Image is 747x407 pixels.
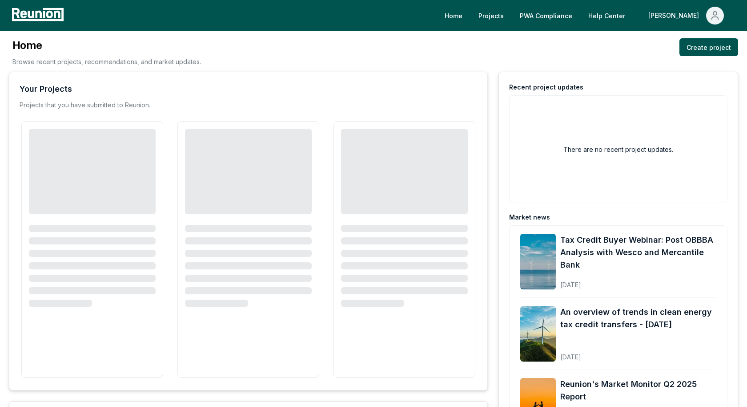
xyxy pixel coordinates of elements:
div: Market news [509,213,550,222]
a: Create project [679,38,738,56]
h2: There are no recent project updates. [563,145,673,154]
div: [PERSON_NAME] [648,7,703,24]
a: Home [438,7,470,24]
a: PWA Compliance [513,7,579,24]
div: [DATE] [560,274,716,289]
button: [PERSON_NAME] [641,7,731,24]
p: Browse recent projects, recommendations, and market updates. [12,57,201,66]
p: Projects that you have submitted to Reunion. [20,101,150,110]
div: Recent project updates [509,83,583,92]
h3: Home [12,38,201,53]
img: Tax Credit Buyer Webinar: Post OBBBA Analysis with Wesco and Mercantile Bank [520,234,556,289]
img: An overview of trends in clean energy tax credit transfers - August 2025 [520,306,556,362]
a: Help Center [581,7,632,24]
a: Projects [471,7,511,24]
a: An overview of trends in clean energy tax credit transfers - [DATE] [560,306,716,331]
a: Reunion's Market Monitor Q2 2025 Report [560,378,716,403]
a: Tax Credit Buyer Webinar: Post OBBBA Analysis with Wesco and Mercantile Bank [560,234,716,271]
nav: Main [438,7,738,24]
div: [DATE] [560,346,716,362]
div: Your Projects [20,83,72,95]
